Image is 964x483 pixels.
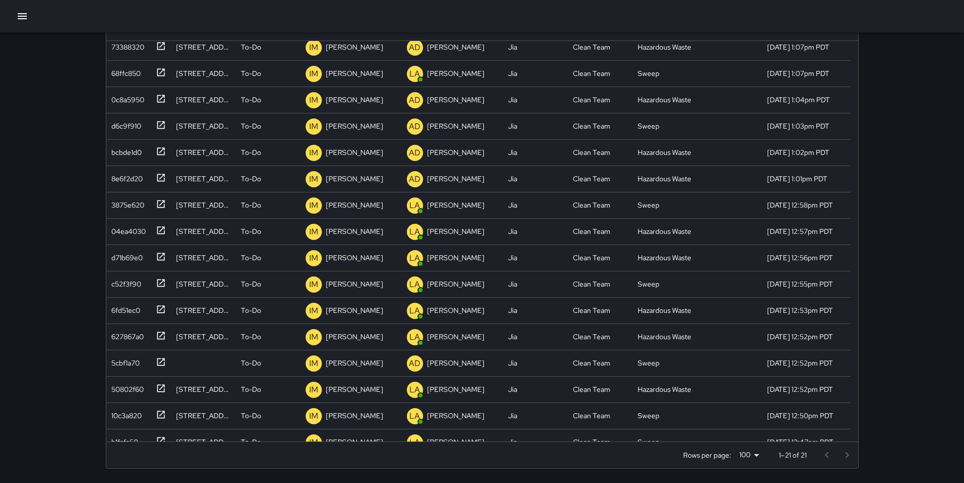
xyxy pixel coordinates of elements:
[241,121,261,131] p: To-Do
[107,222,146,236] div: 04ea4030
[638,121,659,131] div: Sweep
[508,68,517,78] div: Jia
[309,410,318,422] p: IM
[638,68,659,78] div: Sweep
[409,278,420,291] p: LA
[767,147,829,157] div: 9/26/2025, 1:02pm PDT
[309,199,318,212] p: IM
[326,174,383,184] p: [PERSON_NAME]
[107,64,141,78] div: 68ffc850
[638,305,691,315] div: Hazardous Waste
[573,384,610,394] div: Clean Team
[326,305,383,315] p: [PERSON_NAME]
[409,357,421,370] p: AD
[508,332,517,342] div: Jia
[508,279,517,289] div: Jia
[309,436,318,449] p: IM
[638,95,691,105] div: Hazardous Waste
[427,437,484,447] p: [PERSON_NAME]
[107,354,140,368] div: 5cbf1a70
[508,226,517,236] div: Jia
[309,384,318,396] p: IM
[176,332,231,342] div: 629 Golden Gate Avenue
[427,253,484,263] p: [PERSON_NAME]
[767,42,829,52] div: 9/26/2025, 1:07pm PDT
[767,200,833,210] div: 9/26/2025, 12:58pm PDT
[309,120,318,133] p: IM
[779,450,807,460] p: 1–21 of 21
[409,384,420,396] p: LA
[326,226,383,236] p: [PERSON_NAME]
[309,94,318,106] p: IM
[241,384,261,394] p: To-Do
[638,174,691,184] div: Hazardous Waste
[735,448,763,462] div: 100
[573,437,610,447] div: Clean Team
[107,407,142,421] div: 10c3a820
[638,147,691,157] div: Hazardous Waste
[508,95,517,105] div: Jia
[767,174,827,184] div: 9/26/2025, 1:01pm PDT
[241,332,261,342] p: To-Do
[241,279,261,289] p: To-Do
[309,147,318,159] p: IM
[427,95,484,105] p: [PERSON_NAME]
[241,174,261,184] p: To-Do
[241,437,261,447] p: To-Do
[573,174,610,184] div: Clean Team
[573,411,610,421] div: Clean Team
[107,143,142,157] div: bcbde1d0
[508,411,517,421] div: Jia
[767,68,829,78] div: 9/26/2025, 1:07pm PDT
[767,226,833,236] div: 9/26/2025, 12:57pm PDT
[176,121,231,131] div: 580 Mcallister Street
[326,147,383,157] p: [PERSON_NAME]
[326,200,383,210] p: [PERSON_NAME]
[427,358,484,368] p: [PERSON_NAME]
[508,384,517,394] div: Jia
[427,68,484,78] p: [PERSON_NAME]
[427,411,484,421] p: [PERSON_NAME]
[508,42,517,52] div: Jia
[107,380,144,394] div: 50802f60
[309,68,318,80] p: IM
[638,200,659,210] div: Sweep
[508,147,517,157] div: Jia
[508,253,517,263] div: Jia
[427,174,484,184] p: [PERSON_NAME]
[409,410,420,422] p: LA
[176,279,231,289] div: 601 Van Ness Avenue
[241,95,261,105] p: To-Do
[427,42,484,52] p: [PERSON_NAME]
[409,68,420,80] p: LA
[409,173,421,185] p: AD
[326,68,383,78] p: [PERSON_NAME]
[176,95,231,105] div: 540 Mcallister Street
[326,358,383,368] p: [PERSON_NAME]
[573,226,610,236] div: Clean Team
[176,200,231,210] div: 679 Golden Gate Avenue
[176,174,231,184] div: 580 Mcallister Street
[107,249,143,263] div: d71b69e0
[427,121,484,131] p: [PERSON_NAME]
[573,200,610,210] div: Clean Team
[638,411,659,421] div: Sweep
[241,305,261,315] p: To-Do
[638,253,691,263] div: Hazardous Waste
[508,200,517,210] div: Jia
[427,384,484,394] p: [PERSON_NAME]
[573,305,610,315] div: Clean Team
[409,331,420,343] p: LA
[326,411,383,421] p: [PERSON_NAME]
[409,252,420,264] p: LA
[508,358,517,368] div: Jia
[767,121,829,131] div: 9/26/2025, 1:03pm PDT
[409,120,421,133] p: AD
[767,332,833,342] div: 9/26/2025, 12:52pm PDT
[309,305,318,317] p: IM
[638,358,659,368] div: Sweep
[767,358,833,368] div: 9/26/2025, 12:52pm PDT
[508,174,517,184] div: Jia
[241,147,261,157] p: To-Do
[326,42,383,52] p: [PERSON_NAME]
